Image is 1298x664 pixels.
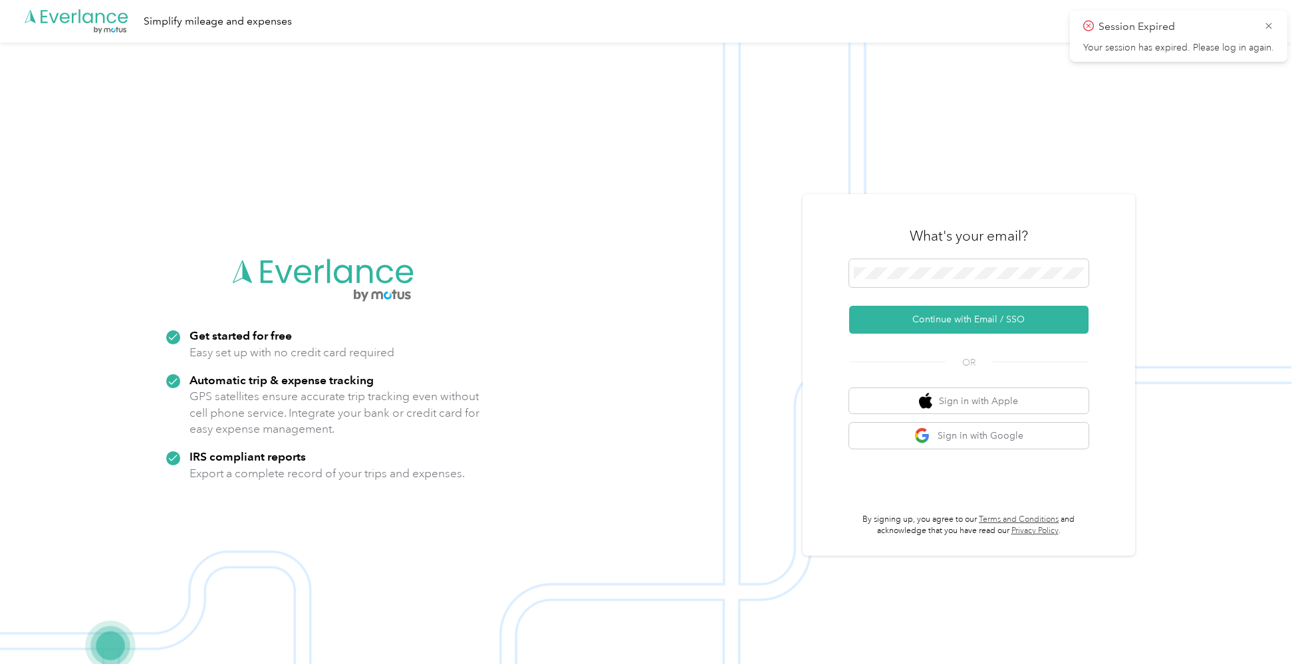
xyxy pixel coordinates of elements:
[914,427,931,444] img: google logo
[910,227,1028,245] h3: What's your email?
[979,514,1059,524] a: Terms and Conditions
[1083,42,1274,54] p: Your session has expired. Please log in again.
[144,13,292,30] div: Simplify mileage and expenses
[849,388,1089,414] button: apple logoSign in with Apple
[849,423,1089,449] button: google logoSign in with Google
[849,306,1089,334] button: Continue with Email / SSO
[190,344,394,361] p: Easy set up with no credit card required
[190,449,306,463] strong: IRS compliant reports
[1011,526,1059,536] a: Privacy Policy
[919,393,932,409] img: apple logo
[946,356,992,370] span: OR
[190,388,480,437] p: GPS satellites ensure accurate trip tracking even without cell phone service. Integrate your bank...
[190,328,292,342] strong: Get started for free
[849,514,1089,537] p: By signing up, you agree to our and acknowledge that you have read our .
[190,465,465,482] p: Export a complete record of your trips and expenses.
[190,373,374,387] strong: Automatic trip & expense tracking
[1099,19,1254,35] p: Session Expired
